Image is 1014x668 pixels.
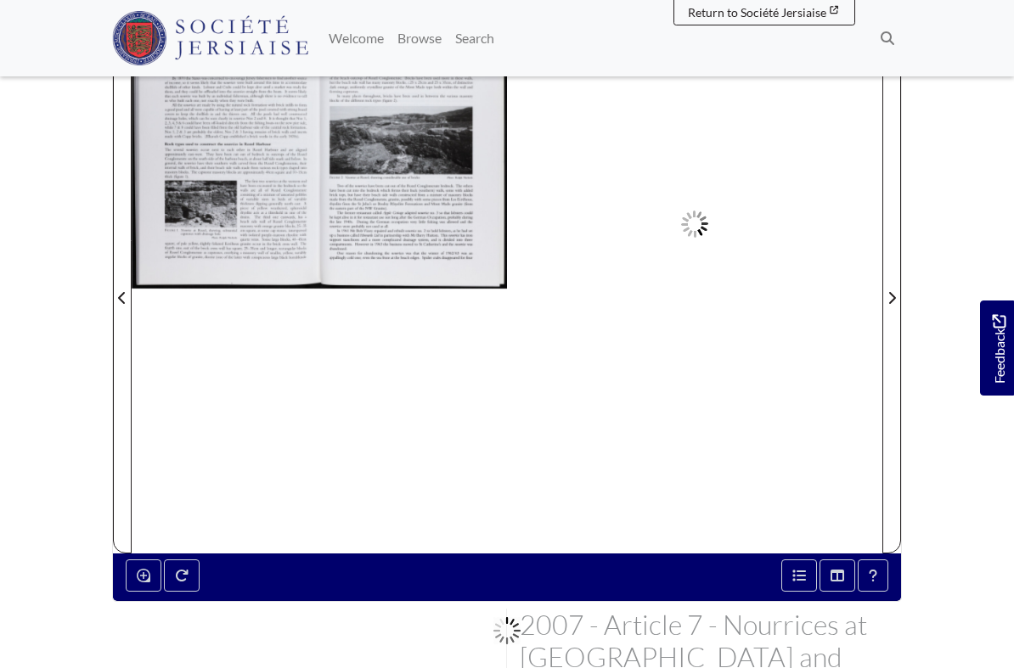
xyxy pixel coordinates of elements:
[820,559,855,592] button: Thumbnails
[164,559,200,592] button: Rotate the book
[113,23,132,553] button: Previous Page
[448,21,501,55] a: Search
[980,300,1014,396] a: Would you like to provide feedback?
[322,21,391,55] a: Welcome
[112,11,308,65] img: Société Jersiaise
[112,7,308,70] a: Société Jersiaise logo
[781,559,817,592] button: Open metadata window
[126,559,161,592] button: Enable or disable loupe tool (Alt+L)
[688,5,826,20] span: Return to Société Jersiaise
[858,559,888,592] button: Help
[989,315,1009,384] span: Feedback
[882,23,901,553] button: Next Page
[391,21,448,55] a: Browse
